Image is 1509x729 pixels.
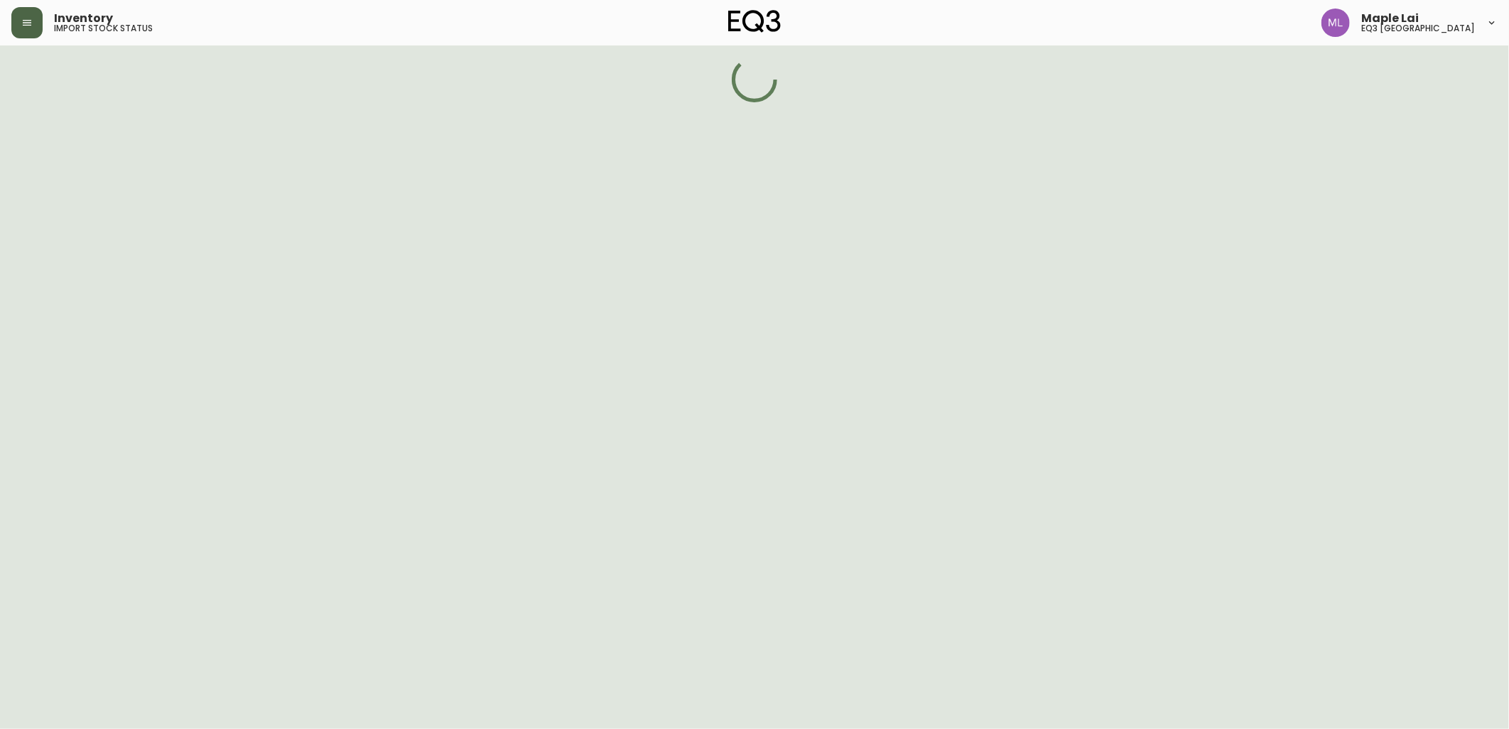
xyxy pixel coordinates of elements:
span: Inventory [54,13,113,24]
img: logo [728,10,781,33]
img: 61e28cffcf8cc9f4e300d877dd684943 [1321,9,1350,37]
span: Maple Lai [1361,13,1419,24]
h5: eq3 [GEOGRAPHIC_DATA] [1361,24,1475,33]
h5: import stock status [54,24,153,33]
